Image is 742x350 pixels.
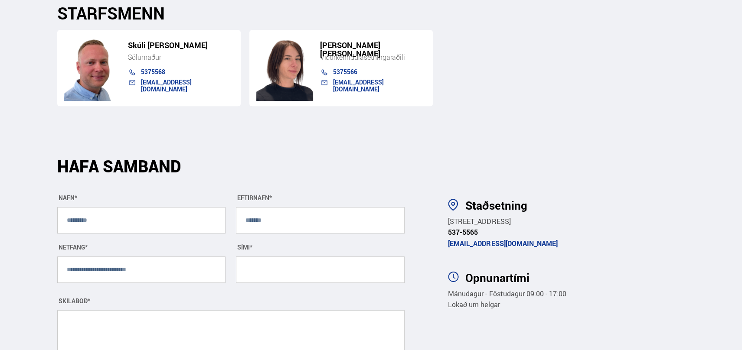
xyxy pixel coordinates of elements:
a: [EMAIL_ADDRESS][DOMAIN_NAME] [448,239,557,248]
span: ásetningaraðili [360,52,405,62]
a: [EMAIL_ADDRESS][DOMAIN_NAME] [141,78,192,93]
div: SÍMI* [236,244,405,251]
img: 5L2kbIWUWlfci3BR.svg [448,271,459,282]
img: TiAwD7vhpwHUHg8j.png [256,36,313,101]
span: Lokað um helgar [448,300,500,309]
a: [EMAIL_ADDRESS][DOMAIN_NAME] [333,78,384,93]
img: pw9sMCDar5Ii6RG5.svg [448,199,458,211]
div: EFTIRNAFN* [236,194,405,201]
h5: [PERSON_NAME] [PERSON_NAME] [320,41,426,58]
a: 5375566 [333,68,357,76]
h3: Staðsetning [465,199,685,212]
button: Open LiveChat chat widget [7,3,33,29]
h2: STARFSMENN [57,3,685,23]
div: NAFN* [57,194,226,201]
div: SKILABOÐ* [57,298,405,305]
a: 5375568 [141,68,165,76]
h5: Skúli [PERSON_NAME] [128,41,234,49]
img: m7PZdWzYfFvz2vuk.png [64,36,121,101]
div: Sölumaður [128,53,234,62]
div: Viðurkenndur [320,53,426,62]
a: [STREET_ADDRESS] [448,217,510,226]
h3: Opnunartími [465,271,685,284]
span: Mánudagur - Föstudagur 09:00 - 17:00 [448,289,566,298]
div: NETFANG* [57,244,226,251]
a: 537-5565 [448,227,478,237]
div: HAFA SAMBAND [57,160,405,184]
